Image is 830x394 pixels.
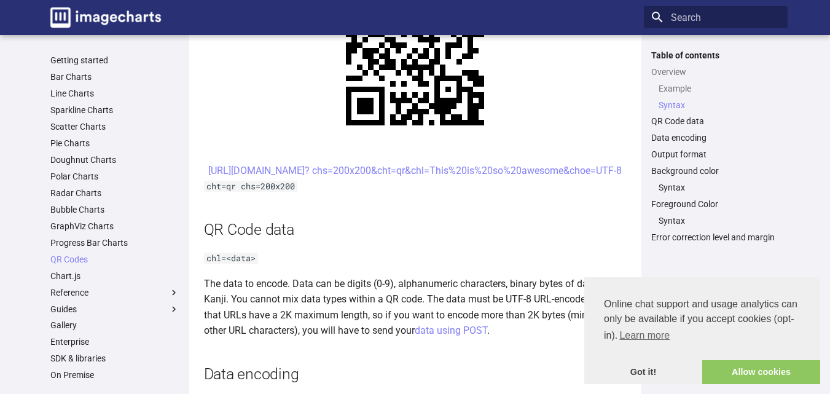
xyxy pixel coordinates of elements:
p: The data to encode. Data can be digits (0-9), alphanumeric characters, binary bytes of data, or K... [204,276,627,339]
a: Overview [651,66,780,77]
a: Example [659,83,780,94]
a: Syntax [659,182,780,193]
a: QR Codes [50,254,179,265]
a: Output format [651,149,780,160]
a: GraphViz Charts [50,221,179,232]
a: Enterprise [50,336,179,347]
a: Doughnut Charts [50,154,179,165]
a: allow cookies [702,360,820,385]
a: Syntax [659,100,780,111]
div: cookieconsent [584,277,820,384]
a: Syntax [659,215,780,226]
label: Guides [50,304,179,315]
a: On Premise [50,369,179,380]
a: Data encoding [651,132,780,143]
a: dismiss cookie message [584,360,702,385]
a: Gallery [50,320,179,331]
nav: Background color [651,182,780,193]
a: QR Code data [651,116,780,127]
h2: QR Code data [204,219,627,240]
code: chl=<data> [204,253,258,264]
a: Line Charts [50,88,179,99]
a: Foreground Color [651,199,780,210]
span: Online chat support and usage analytics can only be available if you accept cookies (opt-in). [604,297,801,345]
a: Getting started [50,55,179,66]
a: Pie Charts [50,138,179,149]
a: data using POST [415,325,487,336]
a: Image-Charts documentation [45,2,166,33]
a: Error correction level and margin [651,232,780,243]
a: Scatter Charts [50,121,179,132]
a: Chart.js [50,270,179,282]
a: SDK & libraries [50,353,179,364]
h2: Data encoding [204,363,627,385]
img: logo [50,7,161,28]
a: [URL][DOMAIN_NAME]? chs=200x200&cht=qr&chl=This%20is%20so%20awesome&choe=UTF-8 [208,165,622,176]
nav: Foreground Color [651,215,780,226]
nav: Table of contents [644,50,788,243]
label: Reference [50,287,179,298]
a: Polar Charts [50,171,179,182]
a: Bar Charts [50,71,179,82]
a: Bubble Charts [50,204,179,215]
a: Progress Bar Charts [50,237,179,248]
a: Radar Charts [50,187,179,199]
a: Sparkline Charts [50,104,179,116]
a: Background color [651,165,780,176]
code: cht=qr chs=200x200 [204,181,297,192]
nav: Overview [651,83,780,111]
a: learn more about cookies [617,326,671,345]
input: Search [644,6,788,28]
label: Table of contents [644,50,788,61]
